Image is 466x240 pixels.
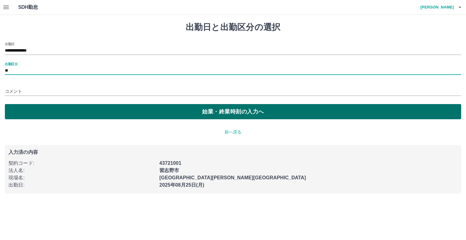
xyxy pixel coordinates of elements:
[8,160,156,167] p: 契約コード :
[159,161,181,166] b: 43721001
[5,62,18,66] label: 出勤区分
[159,182,204,188] b: 2025年08月25日(月)
[8,174,156,181] p: 現場名 :
[8,181,156,189] p: 出勤日 :
[5,42,15,46] label: 出勤日
[5,104,461,119] button: 始業・終業時刻の入力へ
[5,22,461,32] h1: 出勤日と出勤区分の選択
[5,129,461,135] p: 前へ戻る
[8,150,458,155] p: 入力済の内容
[159,168,179,173] b: 習志野市
[159,175,306,180] b: [GEOGRAPHIC_DATA][PERSON_NAME][GEOGRAPHIC_DATA]
[8,167,156,174] p: 法人名 :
